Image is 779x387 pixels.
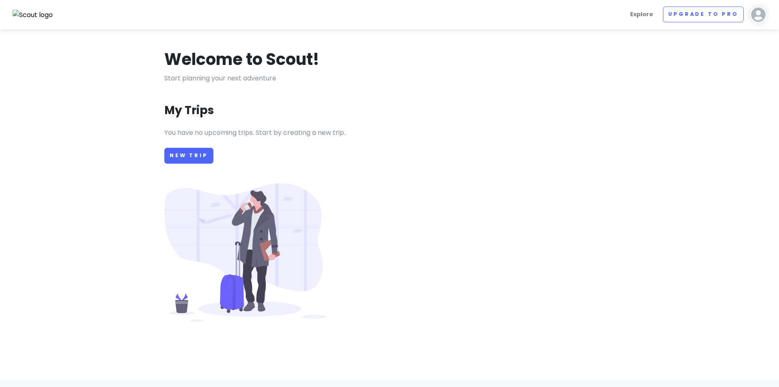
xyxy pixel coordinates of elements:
[13,10,53,20] img: Scout logo
[164,128,615,138] p: You have no upcoming trips. Start by creating a new trip.
[663,6,744,22] a: Upgrade to Pro
[164,183,327,322] img: Person with luggage at airport
[164,148,213,164] a: New Trip
[750,6,766,23] img: User profile
[164,49,319,70] h1: Welcome to Scout!
[164,73,615,84] p: Start planning your next adventure
[164,103,214,118] h3: My Trips
[627,6,656,22] a: Explore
